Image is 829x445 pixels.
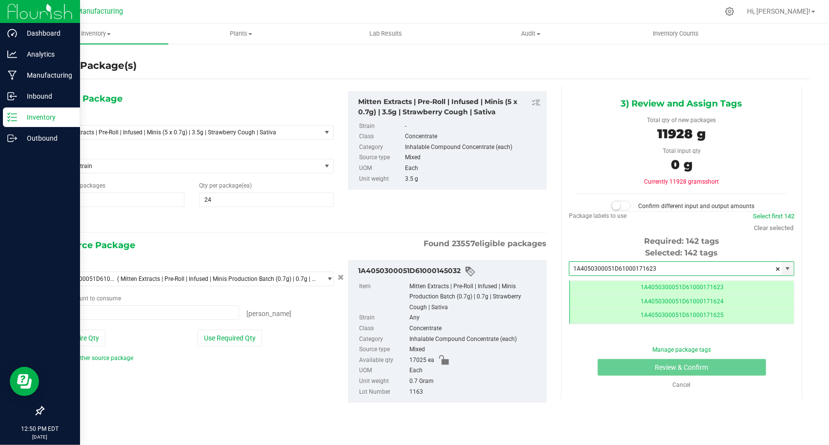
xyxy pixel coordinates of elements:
[569,262,782,275] input: Starting tag number
[459,23,604,44] a: Audit
[7,70,17,80] inline-svg: Manufacturing
[638,203,754,210] span: Confirm different input and output amounts
[10,367,39,396] iframe: Resource center
[359,387,407,398] label: Lot Number
[198,330,262,346] button: Use Required Qty
[359,355,407,366] label: Available qty
[17,27,76,39] p: Dashboard
[7,91,17,101] inline-svg: Inbound
[405,142,541,153] div: Inhalable Compound Concentrate (each)
[459,29,603,38] span: Audit
[645,178,719,185] span: Currently 11928 grams
[359,281,407,313] label: Item
[753,212,794,220] a: Select first 142
[4,424,76,433] p: 12:50 PM EDT
[51,159,321,173] span: Select Strain
[359,313,407,323] label: Strain
[359,152,403,163] label: Source type
[358,97,541,117] div: Mitten Extracts | Pre-Roll | Infused | Minis (5 x 0.7g) | 3.5g | Strawberry Cough | Sativa
[641,298,724,305] span: 1A4050300051D61000171624
[359,142,403,153] label: Category
[359,174,403,185] label: Unit weight
[405,152,541,163] div: Mixed
[359,365,407,376] label: UOM
[43,59,137,73] h4: Create Package(s)
[409,323,541,334] div: Concentrate
[356,29,415,38] span: Lab Results
[7,112,17,122] inline-svg: Inventory
[724,7,736,16] div: Manage settings
[359,121,403,132] label: Strain
[4,433,76,441] p: [DATE]
[50,91,122,106] span: 1) New Package
[51,193,184,207] input: 142
[169,29,313,38] span: Plants
[117,275,317,282] span: ( Mitten Extracts | Pre-Roll | Infused | Minis Production Batch (0.7g) | 0.7g | Strawberry Cough ...
[73,295,88,302] span: count
[754,224,793,232] a: Clear selected
[335,271,347,285] button: Cancel button
[569,212,627,219] span: Package labels to use
[242,182,252,189] span: (ea)
[200,193,333,207] input: 24
[7,28,17,38] inline-svg: Dashboard
[55,129,306,136] span: Mitten Extracts | Pre-Roll | Infused | Minis (5 x 0.7g) | 3.5g | Strawberry Cough | Sativa
[409,376,541,387] div: 0.7 Gram
[409,334,541,345] div: Inhalable Compound Concentrate (each)
[775,262,781,276] span: clear
[76,7,123,16] span: Manufacturing
[409,313,541,323] div: Any
[359,163,403,174] label: UOM
[17,69,76,81] p: Manufacturing
[359,344,407,355] label: Source type
[663,148,701,154] span: Total input qty
[673,381,691,388] a: Cancel
[405,174,541,185] div: 3.5 g
[17,48,76,60] p: Analytics
[168,23,313,44] a: Plants
[17,132,76,144] p: Outbound
[50,238,135,253] span: 2) Source Package
[359,323,407,334] label: Class
[604,23,748,44] a: Inventory Counts
[405,131,541,142] div: Concentrate
[55,275,117,282] span: 1A4050300051D61000145032
[671,157,692,172] span: 0 g
[424,238,546,250] span: Found eligible packages
[405,163,541,174] div: Each
[359,334,407,345] label: Category
[23,23,168,44] a: Inventory
[646,248,718,257] span: Selected: 142 tags
[409,387,541,398] div: 1163
[246,310,291,318] span: [PERSON_NAME]
[321,126,333,139] span: select
[621,96,743,111] span: 3) Review and Assign Tags
[17,111,76,123] p: Inventory
[358,266,541,277] div: 1A4050300051D61000145032
[782,262,794,275] span: select
[641,312,724,318] span: 1A4050300051D61000171625
[409,281,541,313] div: Mitten Extracts | Pre-Roll | Infused | Minis Production Batch (0.7g) | 0.7g | Strawberry Cough | ...
[23,29,168,38] span: Inventory
[405,121,541,132] div: -
[359,376,407,387] label: Unit weight
[17,90,76,102] p: Inbound
[321,272,333,286] span: select
[641,284,724,291] span: 1A4050300051D61000171623
[409,344,541,355] div: Mixed
[7,133,17,143] inline-svg: Outbound
[647,117,716,124] span: Total qty of new packages
[199,182,252,189] span: Qty per package
[321,159,333,173] span: select
[409,355,434,366] span: 17025 ea
[7,49,17,59] inline-svg: Analytics
[313,23,458,44] a: Lab Results
[706,178,719,185] span: short
[51,306,239,319] input: 0 ea
[644,236,719,246] span: Required: 142 tags
[652,346,711,353] a: Manage package tags
[50,355,133,361] a: Add another source package
[409,365,541,376] div: Each
[598,359,766,376] button: Review & Confirm
[359,131,403,142] label: Class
